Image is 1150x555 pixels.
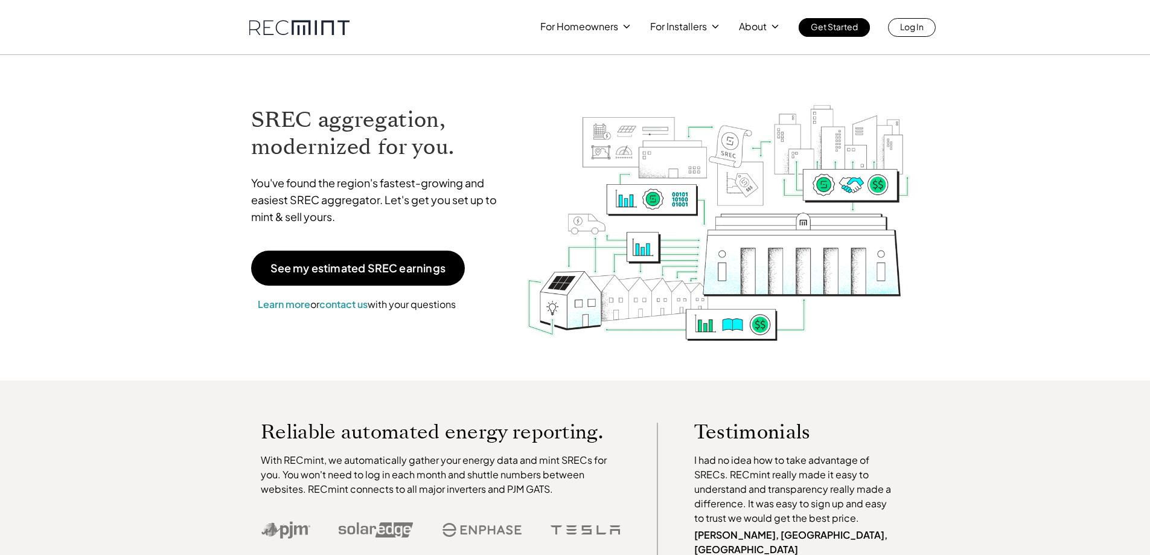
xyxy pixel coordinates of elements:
h1: SREC aggregation, modernized for you. [251,106,508,161]
a: contact us [319,298,368,310]
p: With RECmint, we automatically gather your energy data and mint SRECs for you. You won't need to ... [261,453,621,496]
p: You've found the region's fastest-growing and easiest SREC aggregator. Let's get you set up to mi... [251,175,508,225]
p: For Installers [650,18,707,35]
p: Reliable automated energy reporting. [261,423,621,441]
p: Testimonials [694,423,874,441]
a: Learn more [258,298,310,310]
p: For Homeowners [540,18,618,35]
a: Log In [888,18,936,37]
a: See my estimated SREC earnings [251,251,465,286]
a: Get Started [799,18,870,37]
p: About [739,18,767,35]
p: or with your questions [251,297,462,312]
img: RECmint value cycle [526,73,911,344]
p: I had no idea how to take advantage of SRECs. RECmint really made it easy to understand and trans... [694,453,897,525]
p: See my estimated SREC earnings [270,263,446,274]
p: Get Started [811,18,858,35]
p: Log In [900,18,924,35]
